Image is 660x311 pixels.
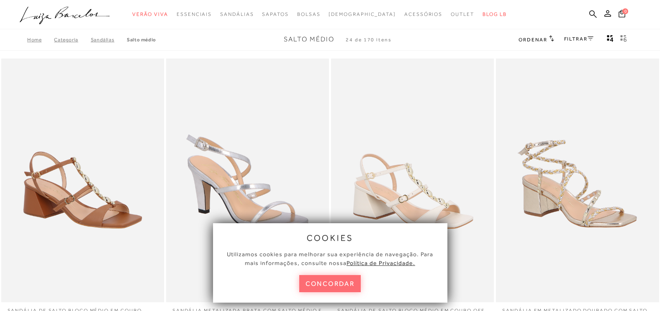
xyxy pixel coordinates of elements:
span: cookies [307,233,354,242]
span: 24 de 170 itens [346,37,392,43]
img: SANDÁLIA METALIZADA PRATA COM SALTO MÉDIO E TIRAS FINAS [167,60,328,301]
a: categoryNavScreenReaderText [132,7,168,22]
a: categoryNavScreenReaderText [262,7,288,22]
a: noSubCategoriesText [329,7,396,22]
span: 0 [622,8,628,14]
button: Mostrar 4 produtos por linha [604,34,616,45]
span: Sapatos [262,11,288,17]
button: gridText6Desc [618,34,629,45]
a: categoryNavScreenReaderText [177,7,212,22]
img: SANDÁLIA EM METALIZADO DOURADO COM SALTO MÉDIO E TIRAS TRANÇADAS TRICOLOR [497,60,658,301]
a: categoryNavScreenReaderText [297,7,321,22]
span: Ordenar [519,37,547,43]
a: BLOG LB [483,7,507,22]
a: SANDÁLIA EM METALIZADO DOURADO COM SALTO MÉDIO E TIRAS TRANÇADAS TRICOLOR SANDÁLIA EM METALIZADO ... [497,60,658,301]
a: SANDÁLIAS [91,37,127,43]
a: Política de Privacidade. [347,260,415,266]
span: Salto Médio [284,36,334,43]
a: categoryNavScreenReaderText [404,7,442,22]
a: categoryNavScreenReaderText [220,7,254,22]
span: Essenciais [177,11,212,17]
span: [DEMOGRAPHIC_DATA] [329,11,396,17]
a: SANDÁLIA DE SALTO BLOCO MÉDIO EM COURO CARAMELO COM TIRAS E ESFERAS METÁLICAS SANDÁLIA DE SALTO B... [2,60,163,301]
a: Salto Médio [127,37,156,43]
span: Acessórios [404,11,442,17]
a: FILTRAR [564,36,593,42]
a: SANDÁLIA METALIZADA PRATA COM SALTO MÉDIO E TIRAS FINAS SANDÁLIA METALIZADA PRATA COM SALTO MÉDIO... [167,60,328,301]
a: Home [27,37,54,43]
span: Verão Viva [132,11,168,17]
button: 0 [616,9,628,20]
span: Outlet [451,11,474,17]
span: Utilizamos cookies para melhorar sua experiência de navegação. Para mais informações, consulte nossa [227,251,433,266]
span: BLOG LB [483,11,507,17]
a: SANDÁLIA DE SALTO BLOCO MÉDIO EM COURO OFF WHITE COM TIRAS E ESFERAS METÁLICAS SANDÁLIA DE SALTO ... [332,60,493,301]
a: Categoria [54,37,90,43]
button: concordar [299,275,361,292]
span: Sandálias [220,11,254,17]
img: SANDÁLIA DE SALTO BLOCO MÉDIO EM COURO OFF WHITE COM TIRAS E ESFERAS METÁLICAS [332,60,493,301]
span: Bolsas [297,11,321,17]
a: categoryNavScreenReaderText [451,7,474,22]
img: SANDÁLIA DE SALTO BLOCO MÉDIO EM COURO CARAMELO COM TIRAS E ESFERAS METÁLICAS [2,60,163,301]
